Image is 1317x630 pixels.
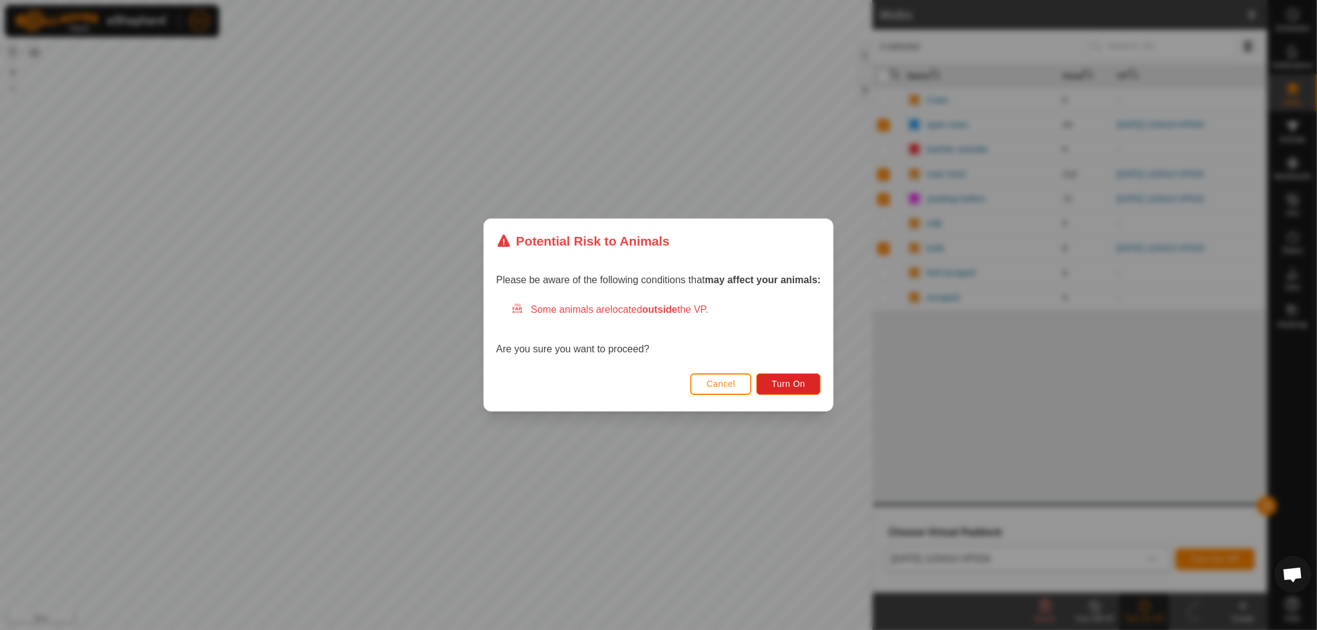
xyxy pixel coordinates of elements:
[756,373,821,395] button: Turn On
[496,231,670,251] div: Potential Risk to Animals
[611,304,709,315] span: located the VP.
[642,304,677,315] strong: outside
[496,302,821,357] div: Are you sure you want to proceed?
[690,373,751,395] button: Cancel
[772,379,805,389] span: Turn On
[496,275,821,285] span: Please be aware of the following conditions that
[511,302,821,317] div: Some animals are
[705,275,821,285] strong: may affect your animals:
[706,379,735,389] span: Cancel
[1274,556,1311,593] div: Open chat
